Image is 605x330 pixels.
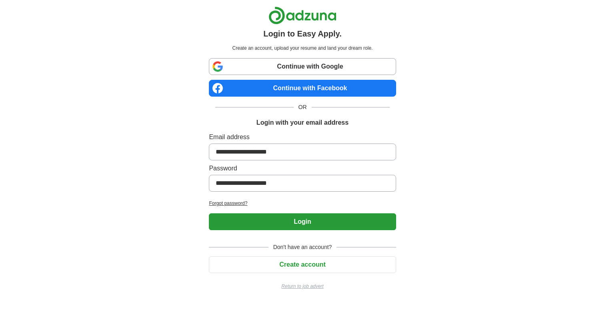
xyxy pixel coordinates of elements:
span: OR [294,103,312,111]
h1: Login with your email address [256,118,349,128]
label: Email address [209,132,396,142]
img: Adzuna logo [268,6,337,24]
a: Return to job advert [209,283,396,290]
button: Login [209,213,396,230]
p: Create an account, upload your resume and land your dream role. [210,45,394,52]
label: Password [209,164,396,173]
a: Continue with Facebook [209,80,396,97]
h1: Login to Easy Apply. [263,28,342,40]
span: Don't have an account? [268,243,337,251]
button: Create account [209,256,396,273]
a: Create account [209,261,396,268]
a: Forgot password? [209,200,396,207]
a: Continue with Google [209,58,396,75]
